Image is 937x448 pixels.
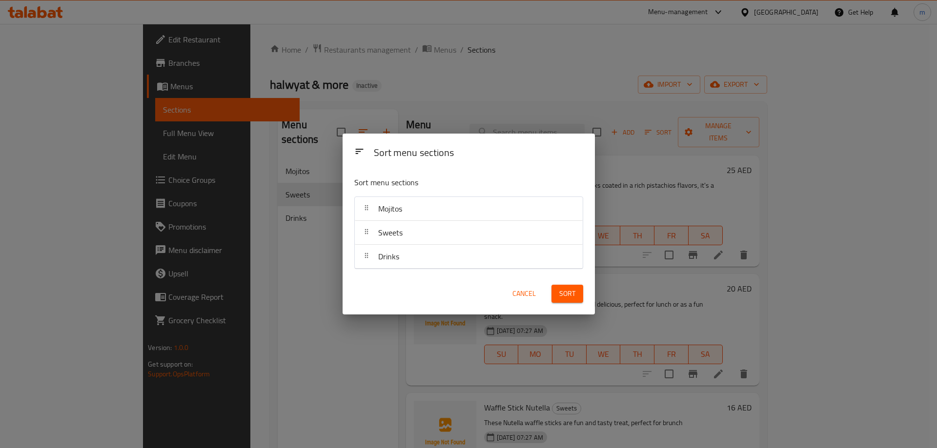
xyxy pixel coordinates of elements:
span: Mojitos [378,201,402,216]
div: Sweets [355,221,583,245]
span: Drinks [378,249,399,264]
div: Sort menu sections [370,142,587,164]
div: Drinks [355,245,583,269]
div: Mojitos [355,197,583,221]
span: Sort [559,288,575,300]
p: Sort menu sections [354,176,536,189]
button: Cancel [509,285,540,303]
span: Cancel [512,288,536,300]
span: Sweets [378,225,403,240]
button: Sort [551,285,583,303]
